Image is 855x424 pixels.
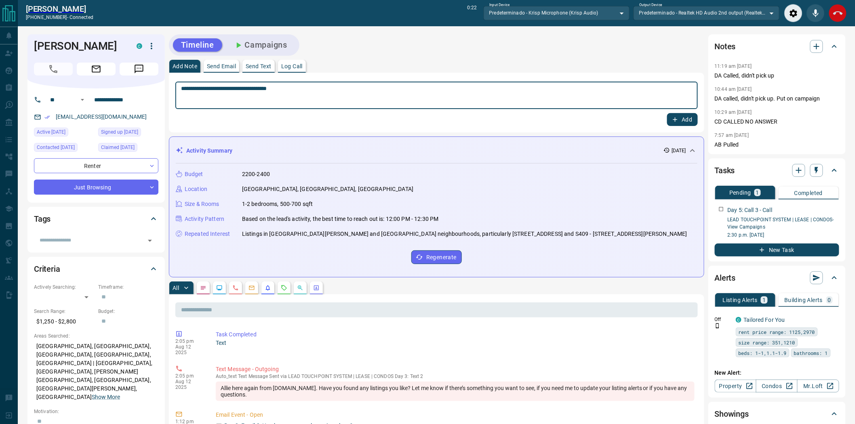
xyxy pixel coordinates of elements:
[232,285,239,291] svg: Calls
[715,404,839,424] div: Showings
[98,283,158,291] p: Timeframe:
[715,109,752,115] p: 10:29 am [DATE]
[281,63,303,69] p: Log Call
[736,317,741,323] div: condos.ca
[77,63,116,76] span: Email
[281,285,287,291] svg: Requests
[715,164,735,177] h2: Tasks
[785,297,823,303] p: Building Alerts
[715,86,752,92] p: 10:44 am [DATE]
[34,340,158,404] p: [GEOGRAPHIC_DATA], [GEOGRAPHIC_DATA], [GEOGRAPHIC_DATA], [GEOGRAPHIC_DATA], [GEOGRAPHIC_DATA] | [...
[34,158,158,173] div: Renter
[246,63,272,69] p: Send Text
[715,94,839,103] p: DA called, didn't pick up. Put on campaign
[216,382,695,401] div: Allie here again from [DOMAIN_NAME]. Have you found any listings you like? Let me know if there’s...
[216,285,223,291] svg: Lead Browsing Activity
[634,6,779,20] div: Predeterminado - Realtek HD Audio 2nd output (Realtek(R) Audio)
[216,339,695,347] p: Text
[216,374,237,379] span: auto_text
[729,190,751,195] p: Pending
[225,38,295,52] button: Campaigns
[242,185,413,193] p: [GEOGRAPHIC_DATA], [GEOGRAPHIC_DATA], [GEOGRAPHIC_DATA]
[672,147,686,154] p: [DATE]
[173,63,197,69] p: Add Note
[728,217,834,230] a: LEAD TOUCHPOINT SYSTEM | LEASE | CONDOS- View Campaigns
[715,243,839,256] button: New Task
[242,230,687,238] p: Listings in [GEOGRAPHIC_DATA][PERSON_NAME] and [GEOGRAPHIC_DATA] neighbourhoods, particularly [ST...
[200,285,206,291] svg: Notes
[715,271,736,284] h2: Alerts
[144,235,156,246] button: Open
[175,344,204,355] p: Aug 12 2025
[639,2,662,8] label: Output Device
[467,4,477,22] p: 0:22
[242,200,313,208] p: 1-2 bedrooms, 500-700 sqft
[715,161,839,180] div: Tasks
[216,330,695,339] p: Task Completed
[173,38,222,52] button: Timeline
[98,143,158,154] div: Sat Jul 19 2025
[489,2,510,8] label: Input Device
[794,190,823,196] p: Completed
[216,374,695,379] p: Text Message Sent via LEAD TOUCHPOINT SYSTEM | LEASE | CONDOS Day 3: Text 2
[34,212,51,225] h2: Tags
[34,315,94,328] p: $1,250 - $2,800
[762,297,766,303] p: 1
[728,206,773,214] p: Day 5: Call 3 - Call
[715,407,749,420] h2: Showings
[34,259,158,279] div: Criteria
[56,113,147,120] a: [EMAIL_ADDRESS][DOMAIN_NAME]
[715,380,756,393] a: Property
[34,143,94,154] div: Mon Aug 11 2025
[186,147,232,155] p: Activity Summary
[185,230,230,238] p: Repeated Interest
[207,63,236,69] p: Send Email
[715,40,736,53] h2: Notes
[313,285,320,291] svg: Agent Actions
[37,143,75,151] span: Contacted [DATE]
[185,215,224,223] p: Activity Pattern
[175,373,204,379] p: 2:05 pm
[715,141,839,149] p: AB Pulled
[101,143,135,151] span: Claimed [DATE]
[248,285,255,291] svg: Emails
[265,285,271,291] svg: Listing Alerts
[101,128,138,136] span: Signed up [DATE]
[137,43,142,49] div: condos.ca
[715,118,839,126] p: CD CALLED NO ANSWER
[34,262,60,275] h2: Criteria
[297,285,303,291] svg: Opportunities
[739,328,815,336] span: rent price range: 1125,2970
[715,63,752,69] p: 11:19 am [DATE]
[216,365,695,374] p: Text Message - Outgoing
[715,132,749,138] p: 7:57 am [DATE]
[98,128,158,139] div: Mon Jul 14 2025
[739,338,795,346] span: size range: 351,1210
[34,180,158,195] div: Just Browsing
[756,380,798,393] a: Condos
[34,209,158,229] div: Tags
[175,379,204,390] p: Aug 12 2025
[92,393,120,401] button: Show More
[715,323,720,329] svg: Push Notification Only
[756,190,759,195] p: 1
[34,408,158,415] p: Motivation:
[185,200,219,208] p: Size & Rooms
[34,283,94,291] p: Actively Searching:
[411,250,462,264] button: Regenerate
[34,332,158,340] p: Areas Searched:
[807,4,825,22] div: Mute
[176,143,697,158] div: Activity Summary[DATE]
[828,297,831,303] p: 0
[216,411,695,419] p: Email Event - Open
[242,170,270,178] p: 2200-2400
[34,63,73,76] span: Call
[829,4,847,22] div: End Call
[739,349,787,357] span: beds: 1-1,1.1-1.9
[728,231,839,239] p: 2:30 p.m. [DATE]
[715,369,839,377] p: New Alert:
[484,6,630,20] div: Predeterminado - Krisp Microphone (Krisp Audio)
[34,128,94,139] div: Sat Aug 09 2025
[34,308,94,315] p: Search Range:
[69,15,93,20] span: connected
